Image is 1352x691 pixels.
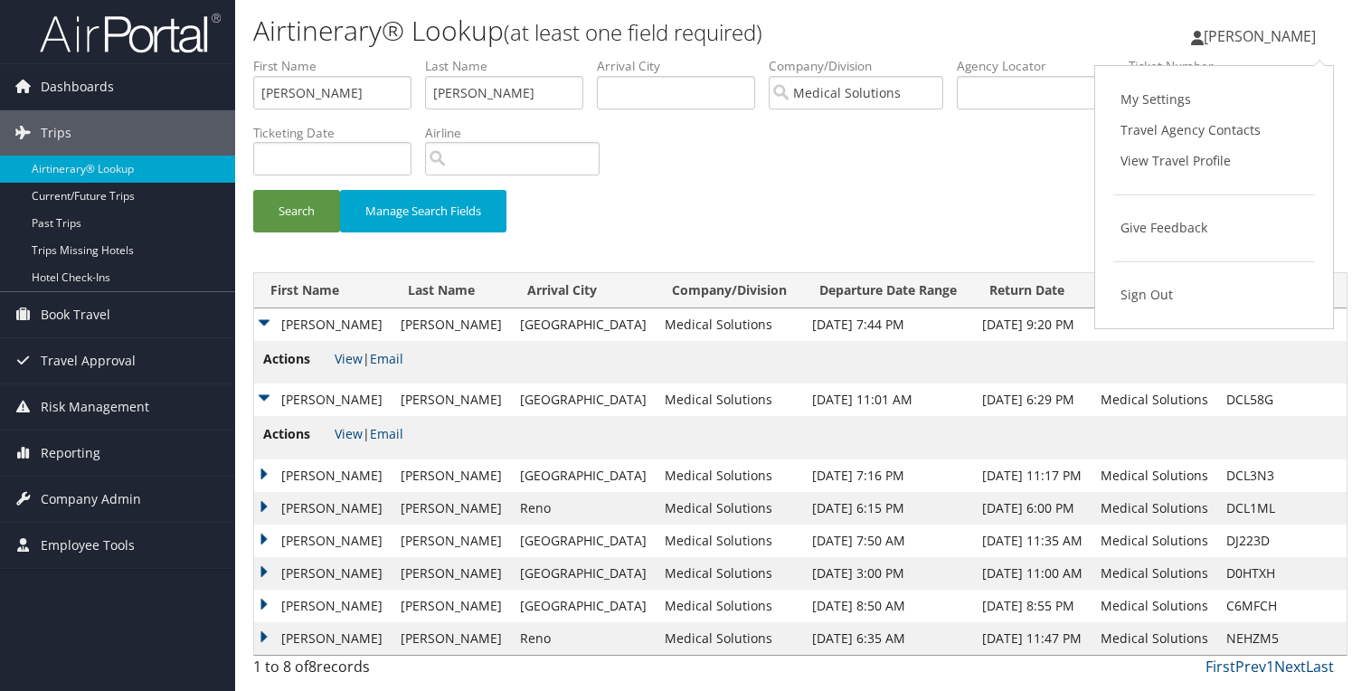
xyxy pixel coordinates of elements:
[1217,492,1347,525] td: DCL1ML
[973,383,1092,416] td: [DATE] 6:29 PM
[1274,657,1306,677] a: Next
[335,425,363,442] a: View
[41,431,100,476] span: Reporting
[973,308,1092,341] td: [DATE] 9:20 PM
[597,57,769,75] label: Arrival City
[392,492,511,525] td: [PERSON_NAME]
[803,590,973,622] td: [DATE] 8:50 AM
[973,273,1092,308] th: Return Date: activate to sort column ascending
[1092,459,1217,492] td: Medical Solutions
[340,190,506,232] button: Manage Search Fields
[40,12,221,54] img: airportal-logo.png
[41,338,136,383] span: Travel Approval
[1113,115,1315,146] a: Travel Agency Contacts
[254,308,392,341] td: [PERSON_NAME]
[253,124,425,142] label: Ticketing Date
[973,525,1092,557] td: [DATE] 11:35 AM
[656,459,803,492] td: Medical Solutions
[1092,525,1217,557] td: Medical Solutions
[973,492,1092,525] td: [DATE] 6:00 PM
[511,273,656,308] th: Arrival City: activate to sort column ascending
[656,525,803,557] td: Medical Solutions
[656,308,803,341] td: Medical Solutions
[1204,26,1316,46] span: [PERSON_NAME]
[1113,279,1315,310] a: Sign Out
[41,384,149,430] span: Risk Management
[1092,557,1217,590] td: Medical Solutions
[370,425,403,442] a: Email
[254,459,392,492] td: [PERSON_NAME]
[1217,590,1347,622] td: C6MFCH
[803,622,973,655] td: [DATE] 6:35 AM
[803,492,973,525] td: [DATE] 6:15 PM
[335,350,363,367] a: View
[1113,146,1315,176] a: View Travel Profile
[656,622,803,655] td: Medical Solutions
[41,110,71,156] span: Trips
[253,57,425,75] label: First Name
[253,12,974,50] h1: Airtinerary® Lookup
[803,459,973,492] td: [DATE] 7:16 PM
[511,308,656,341] td: [GEOGRAPHIC_DATA]
[803,308,973,341] td: [DATE] 7:44 PM
[656,273,803,308] th: Company/Division
[511,459,656,492] td: [GEOGRAPHIC_DATA]
[254,557,392,590] td: [PERSON_NAME]
[1217,622,1347,655] td: NEHZM5
[254,622,392,655] td: [PERSON_NAME]
[1092,383,1217,416] td: Medical Solutions
[1217,383,1347,416] td: DCL58G
[308,657,317,677] span: 8
[392,459,511,492] td: [PERSON_NAME]
[41,477,141,522] span: Company Admin
[263,349,331,369] span: Actions
[511,622,656,655] td: Reno
[1217,525,1347,557] td: DJ223D
[1129,57,1300,75] label: Ticket Number
[973,622,1092,655] td: [DATE] 11:47 PM
[41,292,110,337] span: Book Travel
[392,525,511,557] td: [PERSON_NAME]
[1092,273,1217,308] th: Account: activate to sort column ascending
[392,308,511,341] td: [PERSON_NAME]
[504,17,762,47] small: (at least one field required)
[1306,657,1334,677] a: Last
[803,525,973,557] td: [DATE] 7:50 AM
[973,557,1092,590] td: [DATE] 11:00 AM
[1235,657,1266,677] a: Prev
[1217,557,1347,590] td: D0HTXH
[253,656,503,686] div: 1 to 8 of records
[1092,308,1217,341] td: Medical Solutions
[1113,213,1315,243] a: Give Feedback
[769,57,957,75] label: Company/Division
[1266,657,1274,677] a: 1
[254,492,392,525] td: [PERSON_NAME]
[656,492,803,525] td: Medical Solutions
[803,273,973,308] th: Departure Date Range: activate to sort column ascending
[254,590,392,622] td: [PERSON_NAME]
[253,190,340,232] button: Search
[392,590,511,622] td: [PERSON_NAME]
[803,383,973,416] td: [DATE] 11:01 AM
[511,557,656,590] td: [GEOGRAPHIC_DATA]
[254,273,392,308] th: First Name: activate to sort column ascending
[1092,492,1217,525] td: Medical Solutions
[1217,459,1347,492] td: DCL3N3
[511,525,656,557] td: [GEOGRAPHIC_DATA]
[1205,657,1235,677] a: First
[656,557,803,590] td: Medical Solutions
[803,557,973,590] td: [DATE] 3:00 PM
[1092,590,1217,622] td: Medical Solutions
[511,383,656,416] td: [GEOGRAPHIC_DATA]
[335,425,403,442] span: |
[392,273,511,308] th: Last Name: activate to sort column ascending
[392,557,511,590] td: [PERSON_NAME]
[425,124,613,142] label: Airline
[511,590,656,622] td: [GEOGRAPHIC_DATA]
[1113,84,1315,115] a: My Settings
[511,492,656,525] td: Reno
[656,590,803,622] td: Medical Solutions
[392,383,511,416] td: [PERSON_NAME]
[254,525,392,557] td: [PERSON_NAME]
[370,350,403,367] a: Email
